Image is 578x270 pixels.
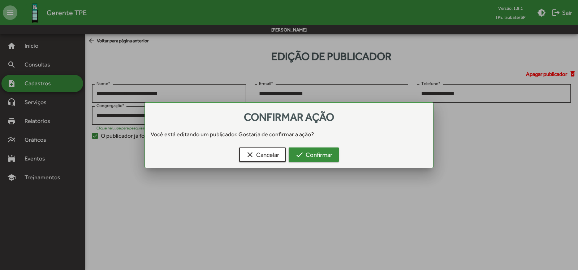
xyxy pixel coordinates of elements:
button: Confirmar [289,147,339,162]
span: Confirmar [295,148,332,161]
div: Você está editando um publicador. Gostaria de confirmar a ação? [145,130,433,139]
button: Cancelar [239,147,286,162]
span: Cancelar [246,148,279,161]
span: Confirmar ação [244,111,334,123]
mat-icon: clear [246,150,254,159]
mat-icon: check [295,150,304,159]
